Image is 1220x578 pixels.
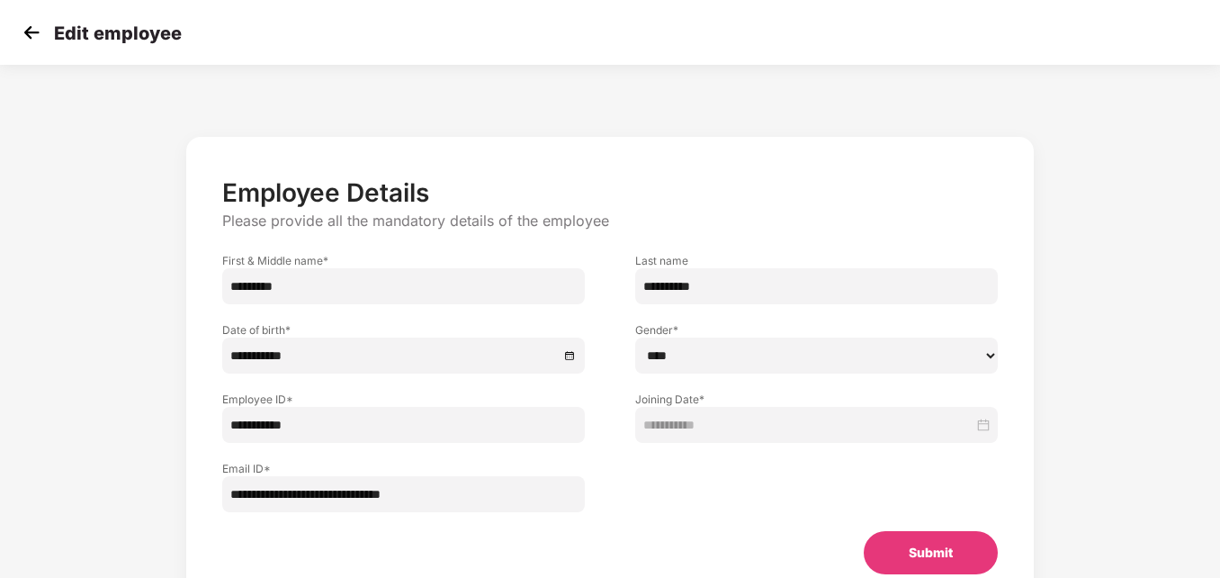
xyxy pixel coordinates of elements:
p: Edit employee [54,23,182,44]
label: Joining Date [635,392,998,407]
img: svg+xml;base64,PHN2ZyB4bWxucz0iaHR0cDovL3d3dy53My5vcmcvMjAwMC9zdmciIHdpZHRoPSIzMCIgaGVpZ2h0PSIzMC... [18,19,45,46]
p: Please provide all the mandatory details of the employee [222,212,998,230]
label: Employee ID [222,392,585,407]
label: First & Middle name [222,253,585,268]
label: Email ID [222,461,585,476]
p: Employee Details [222,177,998,208]
button: Submit [864,531,998,574]
label: Date of birth [222,322,585,338]
label: Gender [635,322,998,338]
label: Last name [635,253,998,268]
